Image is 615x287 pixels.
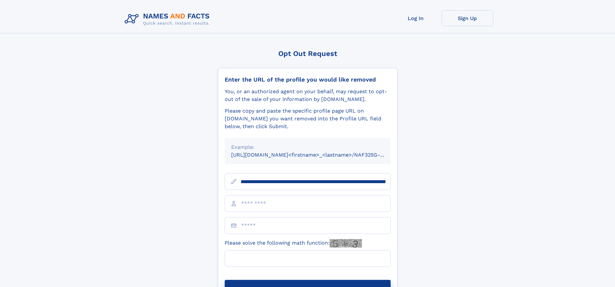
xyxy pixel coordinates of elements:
[218,50,397,58] div: Opt Out Request
[231,152,403,158] small: [URL][DOMAIN_NAME]<firstname>_<lastname>/NAF325G-xxxxxxxx
[231,143,384,151] div: Example:
[225,239,362,248] label: Please solve the following math function:
[225,88,391,103] div: You, or an authorized agent on your behalf, may request to opt-out of the sale of your informatio...
[122,10,215,28] img: Logo Names and Facts
[390,10,442,26] a: Log In
[225,107,391,130] div: Please copy and paste the specific profile page URL on [DOMAIN_NAME] you want removed into the Pr...
[225,76,391,83] div: Enter the URL of the profile you would like removed
[442,10,493,26] a: Sign Up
